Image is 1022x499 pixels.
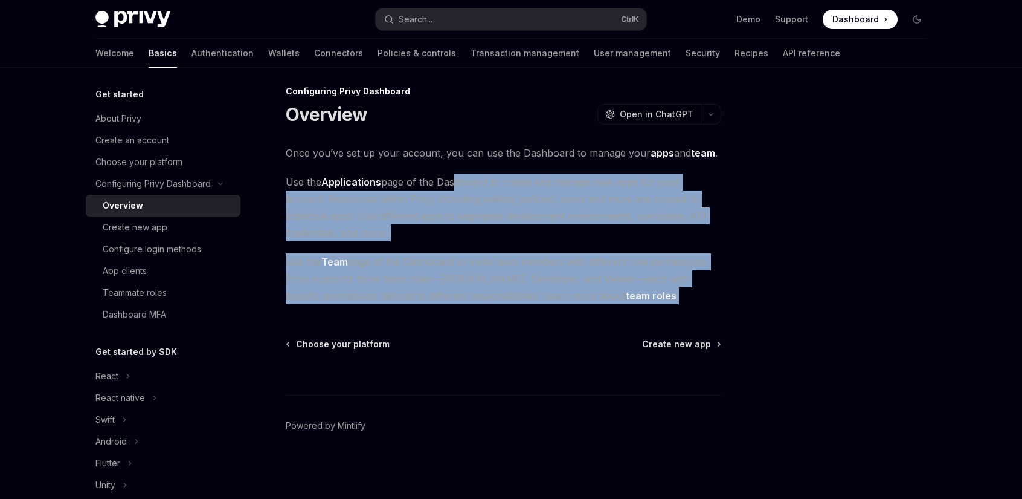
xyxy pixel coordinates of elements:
[95,177,211,191] div: Configuring Privy Dashboard
[594,39,671,68] a: User management
[734,39,768,68] a: Recipes
[691,147,715,159] strong: team
[378,39,456,68] a: Policies & controls
[95,413,115,427] div: Swift
[626,290,677,302] a: team roles
[286,85,721,97] div: Configuring Privy Dashboard
[95,133,169,148] div: Create an account
[95,155,182,169] div: Choose your platform
[286,145,721,161] span: Once you’ve set up your account, you can use the Dashboard to manage your and .
[86,282,240,304] a: Teammate roles
[736,13,760,25] a: Demo
[620,108,693,120] span: Open in ChatGPT
[286,420,365,432] a: Powered by Mintlify
[149,39,177,68] a: Basics
[86,108,240,129] a: About Privy
[642,338,720,350] a: Create new app
[286,174,721,241] span: Use the page of the Dashboard to create and manage new apps for your account. Resources within Pr...
[86,260,240,282] a: App clients
[95,111,141,126] div: About Privy
[95,456,120,471] div: Flutter
[399,12,432,27] div: Search...
[597,104,701,125] button: Open in ChatGPT
[103,264,147,278] div: App clients
[621,15,639,24] span: Ctrl K
[651,147,674,159] strong: apps
[95,345,177,359] h5: Get started by SDK
[268,39,300,68] a: Wallets
[286,253,721,304] span: Use the page of the Dashboard to invite team members with different role permissions. Privy suppo...
[823,10,898,29] a: Dashboard
[95,39,134,68] a: Welcome
[296,338,390,350] span: Choose your platform
[286,103,367,125] h1: Overview
[95,478,115,492] div: Unity
[103,198,143,213] div: Overview
[95,87,144,102] h5: Get started
[287,338,390,350] a: Choose your platform
[86,195,240,217] a: Overview
[686,39,720,68] a: Security
[471,39,579,68] a: Transaction management
[775,13,808,25] a: Support
[321,256,348,269] a: Team
[376,8,646,30] button: Search...CtrlK
[642,338,711,350] span: Create new app
[86,238,240,260] a: Configure login methods
[832,13,879,25] span: Dashboard
[95,391,145,405] div: React native
[103,285,167,300] div: Teammate roles
[191,39,254,68] a: Authentication
[86,304,240,325] a: Dashboard MFA
[907,10,927,29] button: Toggle dark mode
[95,11,170,28] img: dark logo
[95,434,127,449] div: Android
[95,369,118,383] div: React
[86,151,240,173] a: Choose your platform
[314,39,363,68] a: Connectors
[783,39,840,68] a: API reference
[103,220,167,235] div: Create new app
[103,307,166,322] div: Dashboard MFA
[86,129,240,151] a: Create an account
[103,242,201,256] div: Configure login methods
[321,176,381,189] a: Applications
[86,217,240,238] a: Create new app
